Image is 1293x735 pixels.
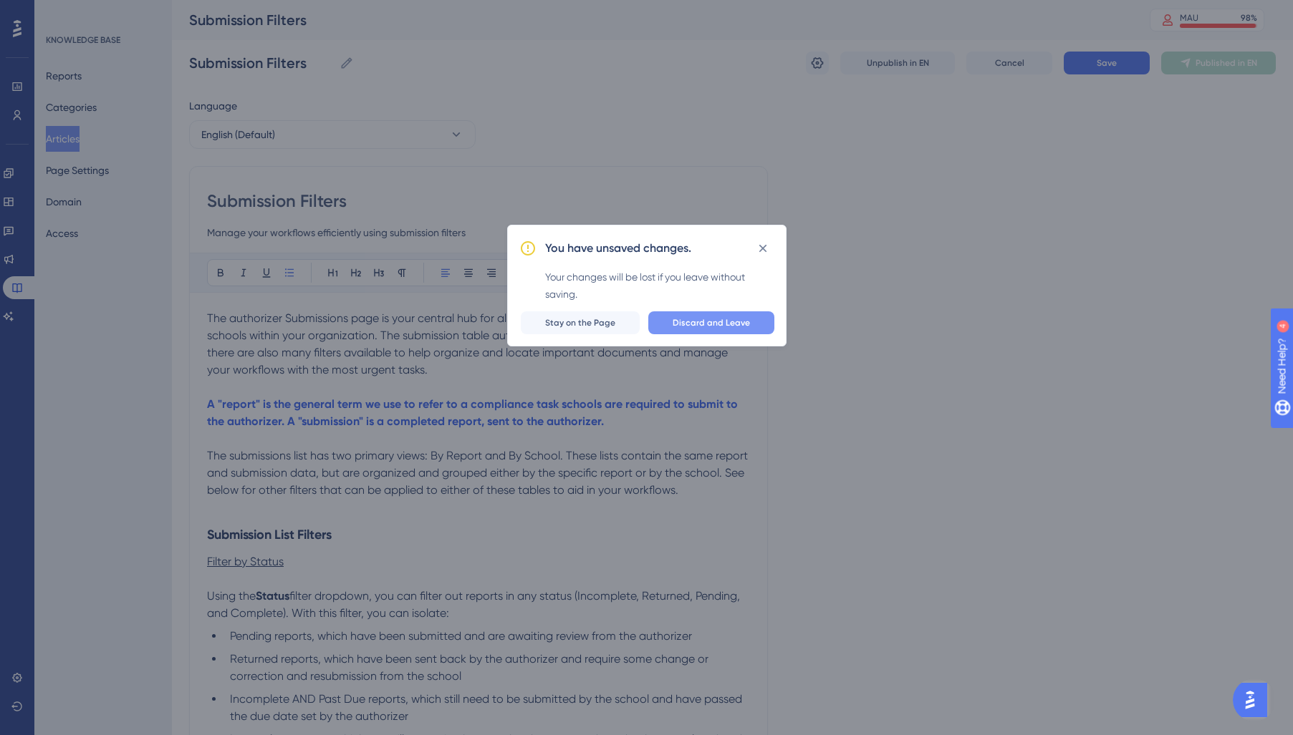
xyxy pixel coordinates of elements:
[1233,678,1276,721] iframe: UserGuiding AI Assistant Launcher
[34,4,90,21] span: Need Help?
[100,7,104,19] div: 4
[545,240,691,257] h2: You have unsaved changes.
[673,317,750,328] span: Discard and Leave
[545,268,774,303] div: Your changes will be lost if you leave without saving.
[545,317,615,328] span: Stay on the Page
